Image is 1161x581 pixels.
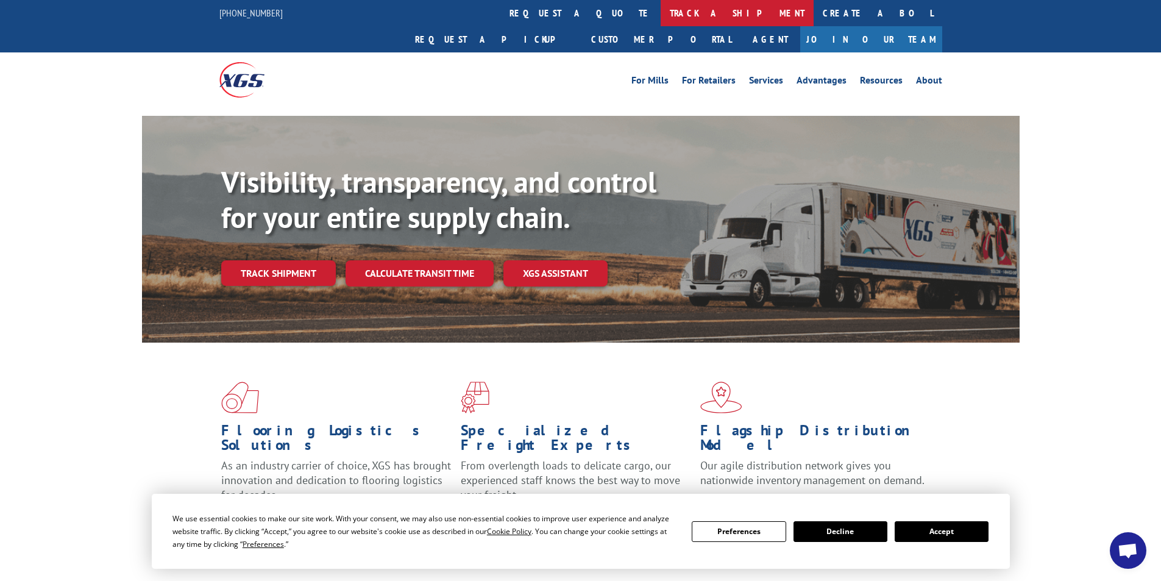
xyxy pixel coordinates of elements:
[582,26,740,52] a: Customer Portal
[221,458,451,502] span: As an industry carrier of choice, XGS has brought innovation and dedication to flooring logistics...
[461,458,691,513] p: From overlength loads to delicate cargo, our experienced staff knows the best way to move your fr...
[487,526,531,536] span: Cookie Policy
[797,76,847,89] a: Advantages
[172,512,677,551] div: We use essential cookies to make our site work. With your consent, we may also use non-essential ...
[243,539,284,549] span: Preferences
[740,26,800,52] a: Agent
[916,76,942,89] a: About
[700,423,931,458] h1: Flagship Distribution Model
[800,26,942,52] a: Join Our Team
[406,26,582,52] a: Request a pickup
[692,521,786,542] button: Preferences
[631,76,669,89] a: For Mills
[461,382,489,413] img: xgs-icon-focused-on-flooring-red
[221,382,259,413] img: xgs-icon-total-supply-chain-intelligence-red
[895,521,989,542] button: Accept
[461,423,691,458] h1: Specialized Freight Experts
[221,423,452,458] h1: Flooring Logistics Solutions
[346,260,494,287] a: Calculate transit time
[152,494,1010,569] div: Cookie Consent Prompt
[700,382,742,413] img: xgs-icon-flagship-distribution-model-red
[682,76,736,89] a: For Retailers
[749,76,783,89] a: Services
[219,7,283,19] a: [PHONE_NUMBER]
[794,521,887,542] button: Decline
[221,163,656,236] b: Visibility, transparency, and control for your entire supply chain.
[860,76,903,89] a: Resources
[700,458,925,487] span: Our agile distribution network gives you nationwide inventory management on demand.
[503,260,608,287] a: XGS ASSISTANT
[1110,532,1146,569] div: Open chat
[221,260,336,286] a: Track shipment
